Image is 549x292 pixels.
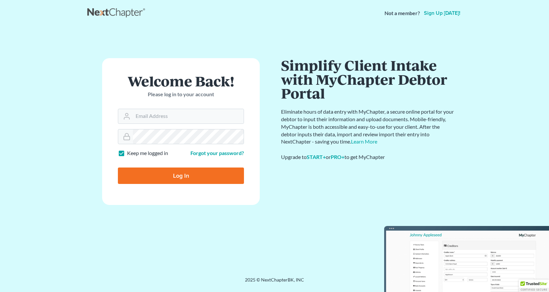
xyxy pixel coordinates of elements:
input: Log In [118,168,244,184]
a: Learn More [351,138,377,145]
p: Please log in to your account [118,91,244,98]
h1: Welcome Back! [118,74,244,88]
div: 2025 © NextChapterBK, INC [87,277,462,288]
input: Email Address [133,109,244,124]
a: Forgot your password? [190,150,244,156]
h1: Simplify Client Intake with MyChapter Debtor Portal [281,58,455,100]
div: TrustedSite Certified [519,280,549,292]
a: Sign up [DATE]! [423,11,462,16]
div: Upgrade to or to get MyChapter [281,153,455,161]
strong: Not a member? [384,10,420,17]
p: Eliminate hours of data entry with MyChapter, a secure online portal for your debtor to input the... [281,108,455,146]
a: PRO+ [331,154,344,160]
a: START+ [307,154,326,160]
label: Keep me logged in [127,149,168,157]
